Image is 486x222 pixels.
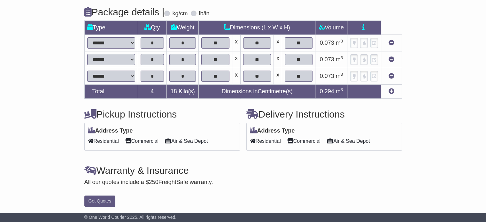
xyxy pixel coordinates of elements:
span: Residential [88,136,119,146]
span: 0.073 [320,40,334,46]
td: Dimensions (L x W x H) [199,21,315,35]
h4: Delivery Instructions [246,109,402,119]
h4: Package details | [84,7,165,17]
td: x [232,35,240,51]
span: Air & Sea Depot [327,136,370,146]
td: 4 [138,85,166,99]
td: Type [84,21,138,35]
a: Remove this item [389,40,394,46]
td: x [274,68,282,85]
a: Remove this item [389,73,394,79]
button: Get Quotes [84,195,116,207]
label: kg/cm [172,10,188,17]
span: 18 [171,88,177,95]
span: Commercial [287,136,320,146]
div: All our quotes include a $ FreightSafe warranty. [84,179,402,186]
span: Air & Sea Depot [165,136,208,146]
td: x [274,35,282,51]
td: Total [84,85,138,99]
td: Kilo(s) [166,85,199,99]
td: Qty [138,21,166,35]
label: Address Type [88,127,133,134]
span: 250 [149,179,158,185]
span: © One World Courier 2025. All rights reserved. [84,215,177,220]
a: Add new item [389,88,394,95]
span: Commercial [125,136,158,146]
h4: Pickup Instructions [84,109,240,119]
td: Volume [315,21,347,35]
span: Residential [250,136,281,146]
sup: 3 [341,55,343,60]
td: x [232,51,240,68]
span: 0.073 [320,73,334,79]
sup: 3 [341,39,343,43]
label: lb/in [199,10,209,17]
td: x [274,51,282,68]
td: x [232,68,240,85]
label: Address Type [250,127,295,134]
span: 0.073 [320,56,334,63]
span: 0.294 [320,88,334,95]
a: Remove this item [389,56,394,63]
td: Weight [166,21,199,35]
span: m [336,40,343,46]
span: m [336,56,343,63]
sup: 3 [341,87,343,92]
sup: 3 [341,72,343,77]
td: Dimensions in Centimetre(s) [199,85,315,99]
span: m [336,73,343,79]
span: m [336,88,343,95]
h4: Warranty & Insurance [84,165,402,176]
